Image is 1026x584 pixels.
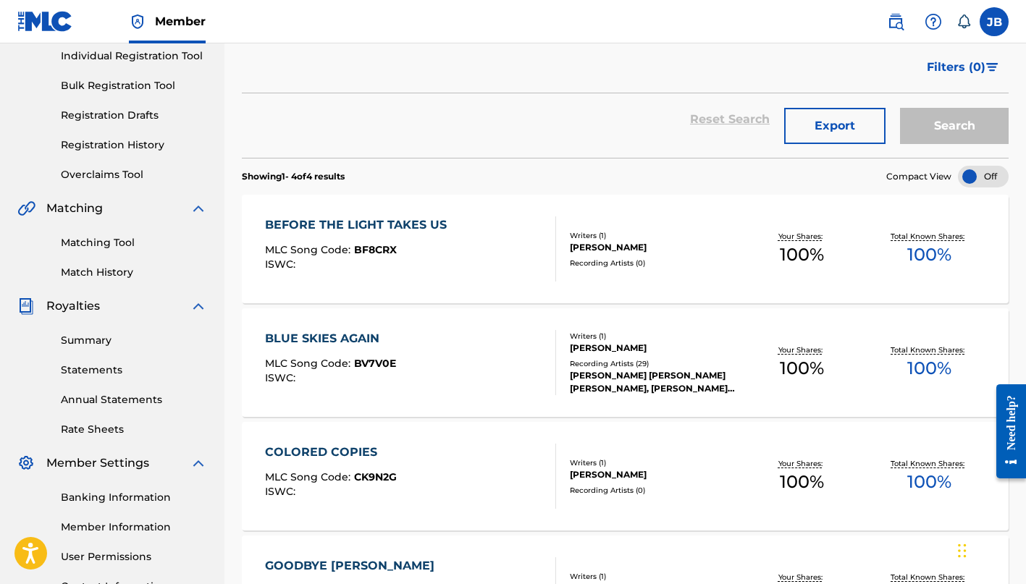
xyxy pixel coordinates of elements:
span: 100 % [907,469,951,495]
span: 100 % [907,242,951,268]
img: expand [190,200,207,217]
a: Public Search [881,7,910,36]
div: Drag [958,529,967,572]
p: Your Shares: [778,344,826,355]
span: ISWC : [265,371,299,384]
a: Registration History [61,137,207,153]
img: Top Rightsholder [129,13,146,30]
span: MLC Song Code : [265,357,354,370]
span: Member Settings [46,454,149,472]
img: filter [986,63,998,72]
div: Writers ( 1 ) [570,331,739,342]
div: User Menu [980,7,1009,36]
div: Recording Artists ( 29 ) [570,358,739,369]
div: BLUE SKIES AGAIN [265,330,396,347]
span: ISWC : [265,485,299,498]
span: Compact View [886,170,951,183]
span: MLC Song Code : [265,470,354,483]
span: 100 % [780,242,824,268]
a: Rate Sheets [61,422,207,437]
a: Summary [61,333,207,348]
div: [PERSON_NAME] [570,241,739,254]
div: Help [919,7,948,36]
div: Writers ( 1 ) [570,571,739,582]
span: Royalties [46,297,100,315]
a: Matching Tool [61,235,207,250]
a: Statements [61,363,207,378]
span: Filters ( 0 ) [927,59,985,76]
span: MLC Song Code : [265,243,354,256]
button: Filters (0) [918,49,1009,85]
img: Matching [17,200,35,217]
p: Your Shares: [778,231,826,242]
img: expand [190,297,207,315]
p: Showing 1 - 4 of 4 results [242,170,345,183]
span: 100 % [780,355,824,381]
span: ISWC : [265,258,299,271]
span: Matching [46,200,103,217]
a: Match History [61,265,207,280]
p: Your Shares: [778,572,826,583]
a: User Permissions [61,549,207,564]
button: Export [784,108,886,144]
span: BF8CRX [354,243,397,256]
span: 100 % [907,355,951,381]
div: [PERSON_NAME] [PERSON_NAME] [PERSON_NAME], [PERSON_NAME] [PERSON_NAME] [PERSON_NAME], [PERSON_NAME] [570,369,739,395]
span: CK9N2G [354,470,397,483]
p: Total Known Shares: [891,458,968,469]
div: [PERSON_NAME] [570,468,739,481]
a: Bulk Registration Tool [61,78,207,93]
div: Writers ( 1 ) [570,230,739,241]
iframe: Resource Center [985,371,1026,491]
img: expand [190,454,207,472]
span: 100 % [780,469,824,495]
div: [PERSON_NAME] [570,342,739,355]
p: Total Known Shares: [891,344,968,355]
div: Recording Artists ( 0 ) [570,258,739,268]
a: BLUE SKIES AGAINMLC Song Code:BV7V0EISWC:Writers (1)[PERSON_NAME]Recording Artists (29)[PERSON_NA... [242,308,1009,417]
iframe: Chat Widget [954,515,1026,584]
p: Total Known Shares: [891,231,968,242]
p: Your Shares: [778,458,826,469]
div: Notifications [956,14,971,29]
img: search [887,13,904,30]
a: Individual Registration Tool [61,48,207,64]
a: COLORED COPIESMLC Song Code:CK9N2GISWC:Writers (1)[PERSON_NAME]Recording Artists (0)Your Shares:1... [242,422,1009,530]
a: BEFORE THE LIGHT TAKES USMLC Song Code:BF8CRXISWC:Writers (1)[PERSON_NAME]Recording Artists (0)Yo... [242,195,1009,303]
span: Member [155,13,206,30]
img: Member Settings [17,454,35,472]
a: Registration Drafts [61,108,207,123]
div: GOODBYE [PERSON_NAME] [265,557,442,575]
a: Member Information [61,520,207,535]
div: COLORED COPIES [265,444,397,461]
span: BV7V0E [354,357,396,370]
p: Total Known Shares: [891,572,968,583]
div: Recording Artists ( 0 ) [570,485,739,496]
div: BEFORE THE LIGHT TAKES US [265,216,454,234]
a: Overclaims Tool [61,167,207,182]
a: Banking Information [61,490,207,505]
img: Royalties [17,297,35,315]
img: help [925,13,942,30]
img: MLC Logo [17,11,73,32]
div: Writers ( 1 ) [570,457,739,468]
a: Annual Statements [61,392,207,407]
